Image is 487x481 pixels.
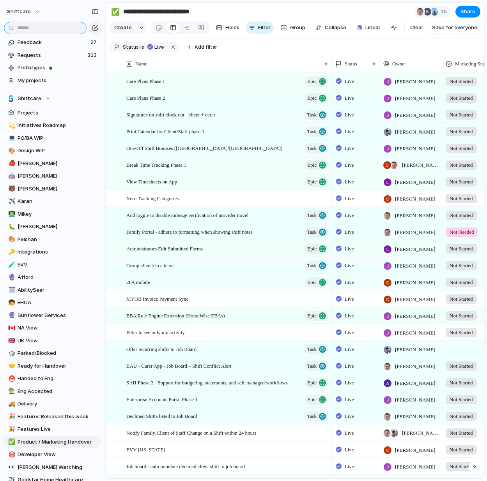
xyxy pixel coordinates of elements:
[4,386,101,397] a: 👨‍🏭Eng Accepted
[4,373,101,384] div: ⛑️Handed to Eng.
[7,160,15,167] button: 🍎
[8,210,14,218] div: 👨‍💻
[126,277,150,286] span: 2FA mobile
[18,95,41,102] span: Shiftcare
[8,400,14,409] div: 🚚
[7,147,15,155] button: 🎨
[305,395,328,405] button: Epic
[126,194,179,203] span: Xero Tracking Categories
[450,228,474,236] span: Not Needed
[365,24,381,32] span: Linear
[307,143,317,154] span: Task
[441,8,449,16] span: 15
[18,349,99,357] span: Parked/Blocked
[4,436,101,448] a: ✅Product / Marketing Handover
[395,95,435,102] span: [PERSON_NAME]
[450,329,473,337] span: Not Started
[345,345,354,353] span: Live
[395,78,435,86] span: [PERSON_NAME]
[345,295,354,303] span: Live
[126,328,185,337] span: Filter to see only my activity
[312,21,349,34] button: Collapse
[345,111,354,119] span: Live
[4,120,101,131] a: 💫Initiatives Roadmap
[7,122,15,129] button: 💫
[7,312,15,319] button: 🔮
[18,147,99,155] span: Design WIP
[7,349,15,357] button: 🎲
[395,111,435,119] span: [PERSON_NAME]
[109,5,122,18] button: ✅
[395,245,435,253] span: [PERSON_NAME]
[307,176,317,187] span: Epic
[450,262,473,270] span: Not Started
[4,271,101,283] div: 🔮Afford
[305,210,328,220] button: Task
[4,208,101,220] a: 👨‍💻Mikey
[4,170,101,182] div: 🤖[PERSON_NAME]
[345,329,354,337] span: Live
[307,260,317,271] span: Task
[345,161,354,169] span: Live
[225,24,239,32] span: Fields
[8,387,14,396] div: 👨‍🏭
[4,196,101,207] a: ✈️Karan
[126,127,204,136] span: Print Calendar for Client/Staff phase 1
[140,44,144,51] span: is
[4,183,101,195] a: 🐻[PERSON_NAME]
[7,248,15,256] button: 🔑
[305,160,328,170] button: Epic
[345,211,354,219] span: Live
[460,8,475,16] span: Share
[4,423,101,435] a: 🎉Features Live
[8,184,14,193] div: 🐻
[126,76,165,85] span: Care Plans Phase 1
[395,212,435,220] span: [PERSON_NAME]
[307,160,317,171] span: Epic
[7,337,15,345] button: 🇬🇧
[305,411,328,421] button: Task
[18,223,99,231] span: [PERSON_NAME]
[4,284,101,296] a: 🗓️AbilitySeer
[7,261,15,269] button: 🧪
[305,261,328,271] button: Task
[18,273,99,281] span: Afford
[8,172,14,181] div: 🤖
[4,49,101,61] a: Requests313
[450,295,473,303] span: Not Started
[126,93,165,102] span: Care Plans Phase 2
[4,246,101,258] a: 🔑Integrations
[392,60,406,68] span: Owner
[429,21,480,34] button: Save for everyone
[4,360,101,372] a: 🤝Ready for Handover
[307,344,317,355] span: Task
[305,93,328,103] button: Epic
[7,8,31,16] span: shiftcare
[395,178,435,186] span: [PERSON_NAME]
[4,297,101,308] a: 🧒EHCA
[345,144,354,152] span: Live
[305,244,328,254] button: Epic
[8,273,14,282] div: 🔮
[126,244,203,253] span: Administrators Edit Submitted Forms
[7,210,15,218] button: 👨‍💻
[4,322,101,334] div: 🇨🇦NA View
[8,285,14,294] div: 🗓️
[4,259,101,271] a: 🧪EVV
[18,286,99,294] span: AbilitySeer
[7,134,15,142] button: 💻
[307,126,317,137] span: Task
[345,78,354,85] span: Live
[7,273,15,281] button: 🔮
[305,361,328,371] button: Task
[305,378,328,388] button: Epic
[7,223,15,231] button: 🐛
[4,132,101,144] a: 💻PO/BA WIP
[182,42,222,53] button: Add filter
[307,310,317,321] span: Epic
[7,451,15,458] button: 🎯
